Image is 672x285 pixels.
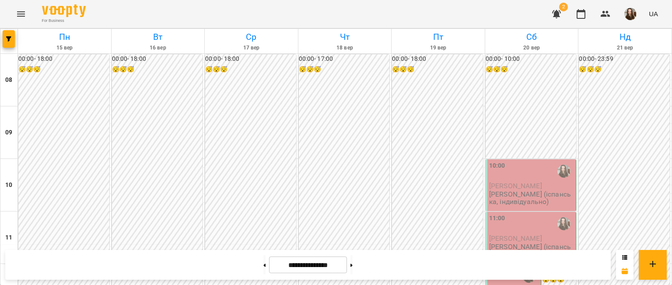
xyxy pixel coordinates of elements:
[113,44,203,52] h6: 16 вер
[486,44,577,52] h6: 20 вер
[300,30,390,44] h6: Чт
[42,18,86,24] span: For Business
[486,65,577,74] h6: 😴😴😴
[19,30,110,44] h6: Пн
[649,9,658,18] span: UA
[18,65,109,74] h6: 😴😴😴
[206,44,297,52] h6: 17 вер
[624,8,637,20] img: f828951e34a2a7ae30fa923eeeaf7e77.jpg
[10,4,31,25] button: Menu
[489,234,542,243] span: [PERSON_NAME]
[112,65,203,74] h6: 😴😴😴
[393,44,483,52] h6: 19 вер
[580,44,670,52] h6: 21 вер
[580,30,670,44] h6: Нд
[113,30,203,44] h6: Вт
[486,54,577,64] h6: 00:00 - 10:00
[299,65,390,74] h6: 😴😴😴
[392,54,483,64] h6: 00:00 - 18:00
[579,65,670,74] h6: 😴😴😴
[112,54,203,64] h6: 00:00 - 18:00
[392,65,483,74] h6: 😴😴😴
[5,128,12,137] h6: 09
[206,30,297,44] h6: Ср
[486,30,577,44] h6: Сб
[489,243,574,258] p: [PERSON_NAME] (іспанська, індивідуально)
[393,30,483,44] h6: Пт
[42,4,86,17] img: Voopty Logo
[300,44,390,52] h6: 18 вер
[557,217,570,230] img: Гайдукевич Анна (і)
[579,54,670,64] h6: 00:00 - 23:59
[489,182,542,190] span: [PERSON_NAME]
[5,180,12,190] h6: 10
[489,214,505,223] label: 11:00
[205,65,296,74] h6: 😴😴😴
[299,54,390,64] h6: 00:00 - 17:00
[5,75,12,85] h6: 08
[18,54,109,64] h6: 00:00 - 18:00
[19,44,110,52] h6: 15 вер
[557,165,570,178] img: Гайдукевич Анна (і)
[205,54,296,64] h6: 00:00 - 18:00
[5,233,12,243] h6: 11
[489,161,505,171] label: 10:00
[559,3,568,11] span: 2
[489,190,574,206] p: [PERSON_NAME] (іспанська, індивідуально)
[645,6,661,22] button: UA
